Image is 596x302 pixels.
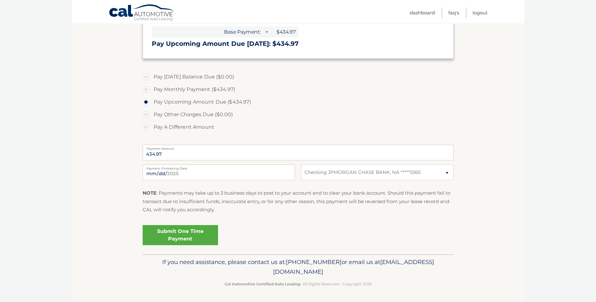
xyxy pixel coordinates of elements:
h3: Pay Upcoming Amount Due [DATE]: $434.97 [152,40,445,48]
label: Pay Upcoming Amount Due ($434.97) [143,96,454,108]
span: $434.97 [270,26,298,37]
input: Payment Date [143,164,295,180]
label: Pay A Different Amount [143,121,454,133]
a: Logout [473,8,488,18]
a: Cal Automotive [109,4,175,22]
label: Pay [DATE] Balance Due ($0.00) [143,71,454,83]
label: Pay Monthly Payment ($434.97) [143,83,454,96]
span: Base Payment: [152,26,263,37]
strong: NOTE [143,190,156,196]
input: Payment Amount [143,145,454,160]
label: Pay Other Charges Due ($0.00) [143,108,454,121]
p: - All Rights Reserved - Copyright 2025 [147,281,450,287]
p: If you need assistance, please contact us at: or email us at [147,257,450,277]
p: : Payments may take up to 3 business days to post to your account and to clear your bank account.... [143,189,454,214]
a: Dashboard [410,8,435,18]
span: + [263,26,270,37]
label: Payment Amount [143,145,454,150]
label: Payment Processing Date [143,164,295,170]
span: [PHONE_NUMBER] [286,258,342,266]
a: FAQ's [448,8,459,18]
a: Submit One Time Payment [143,225,218,245]
strong: Cal Automotive Certified Auto Leasing [225,282,300,286]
